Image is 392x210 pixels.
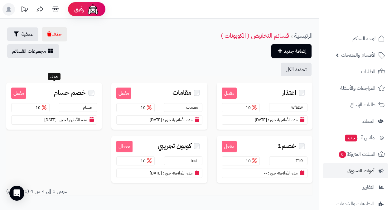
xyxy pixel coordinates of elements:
small: مدة الصَّلاحِيَة حتى : [268,117,298,123]
span: وآتس آب [345,133,375,142]
span: لوحة التحكم [352,34,375,43]
small: مدة الصَّلاحِيَة حتى : [163,117,192,123]
a: أدوات التسويق [323,163,388,178]
span: [DATE] [255,117,267,123]
span: خصم1 [278,142,296,150]
a: وآتس آبجديد [323,130,388,145]
a: قسائم التخفيض ( الكوبونات ) [221,31,289,40]
span: 10 [141,105,153,111]
a: تحديثات المنصة [17,3,32,17]
small: مفعل [116,88,131,99]
span: التطبيقات والخدمات [336,199,375,208]
small: معطل [116,141,133,152]
small: مفعل [11,88,26,99]
span: 0 [338,151,346,158]
div: عرض 1 إلى 4 من 4 (1 صفحات) [2,188,159,195]
small: مدة الصَّلاحِيَة حتى : [163,170,192,176]
div: Open Intercom Messenger [9,186,24,201]
img: ai-face.png [87,3,99,16]
span: المراجعات والأسئلة [340,84,375,93]
span: [DATE] [150,117,162,123]
a: المراجعات والأسئلة [323,81,388,96]
a: لوحة التحكم [323,31,388,46]
a: مفعل اعتذار wfazw 10 مدة الصَّلاحِيَة حتى : [DATE] [217,83,312,130]
span: [DATE] [44,117,56,123]
span: 10 [36,105,48,111]
a: مفعل مقامات مقامات 10 مدة الصَّلاحِيَة حتى : [DATE] [111,83,207,130]
span: السلات المتروكة [338,150,375,159]
img: logo-2.png [350,5,386,18]
small: test [191,158,201,164]
small: مقامات [186,104,201,110]
span: الأقسام والمنتجات [341,51,375,60]
span: 10 [246,158,258,164]
button: حذف [42,27,67,41]
a: معطل كوبون تجريبي test 10 مدة الصَّلاحِيَة حتى : [DATE] [111,136,207,183]
a: التقارير [323,180,388,195]
span: كوبون تجريبي [158,142,191,150]
small: مدة الصَّلاحِيَة حتى : [57,117,87,123]
small: wfazw [291,104,306,110]
span: أدوات التسويق [347,166,375,175]
span: طلبات الإرجاع [350,100,375,109]
span: رفيق [74,6,84,13]
span: -- [264,170,267,176]
small: T10 [296,158,306,164]
span: تصفية [22,31,33,38]
small: مدة الصَّلاحِيَة حتى : [268,170,298,176]
span: اعتذار [282,89,296,96]
span: [DATE] [150,170,162,176]
small: مفعل [222,141,237,152]
a: مجموعات القسائم [7,44,59,58]
span: 10 [141,158,153,164]
a: إضافة جديد [271,44,312,58]
small: حسام [83,104,95,110]
span: مقامات [172,89,191,96]
a: مفعل خصم حسام حسام 10 مدة الصَّلاحِيَة حتى : [DATE] [6,83,102,130]
button: تحديد الكل [281,63,312,76]
span: الطلبات [361,67,375,76]
a: السلات المتروكة0 [323,147,388,162]
small: مفعل [222,88,237,99]
a: الطلبات [323,64,388,79]
button: تصفية [7,27,38,41]
span: خصم حسام [54,89,86,96]
div: تعديل [48,73,60,80]
a: العملاء [323,114,388,129]
a: الرئيسية [294,31,312,40]
span: العملاء [362,117,375,126]
a: طلبات الإرجاع [323,97,388,112]
span: جديد [345,135,357,141]
span: 10 [246,105,258,111]
a: مفعل خصم1 T10 10 مدة الصَّلاحِيَة حتى : -- [217,136,312,183]
span: التقارير [363,183,375,192]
